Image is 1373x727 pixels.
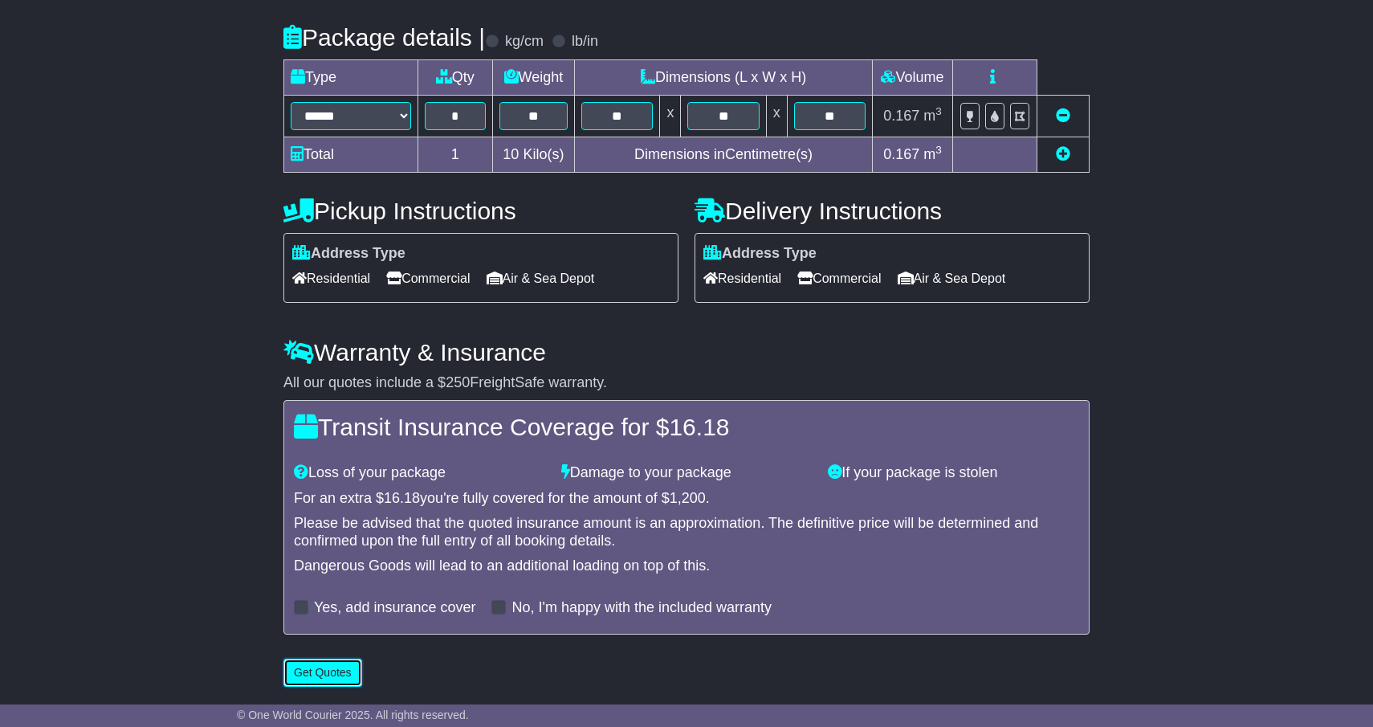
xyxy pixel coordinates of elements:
[575,137,873,172] td: Dimensions in Centimetre(s)
[294,490,1079,508] div: For an extra $ you're fully covered for the amount of $ .
[492,137,575,172] td: Kilo(s)
[314,599,475,617] label: Yes, add insurance cover
[935,105,942,117] sup: 3
[883,146,919,162] span: 0.167
[384,490,420,506] span: 16.18
[575,59,873,95] td: Dimensions (L x W x H)
[703,266,781,291] span: Residential
[283,374,1090,392] div: All our quotes include a $ FreightSafe warranty.
[935,144,942,156] sup: 3
[872,59,952,95] td: Volume
[237,709,469,721] span: © One World Courier 2025. All rights reserved.
[669,414,729,440] span: 16.18
[670,490,706,506] span: 1,200
[553,464,821,482] div: Damage to your package
[1056,108,1070,124] a: Remove this item
[923,108,942,124] span: m
[703,245,817,263] label: Address Type
[695,198,1090,224] h4: Delivery Instructions
[511,599,772,617] label: No, I'm happy with the included warranty
[294,558,1079,575] div: Dangerous Goods will lead to an additional loading on top of this.
[418,59,493,95] td: Qty
[294,515,1079,549] div: Please be advised that the quoted insurance amount is an approximation. The definitive price will...
[292,245,405,263] label: Address Type
[418,137,493,172] td: 1
[446,374,470,390] span: 250
[505,33,544,51] label: kg/cm
[286,464,553,482] div: Loss of your package
[283,24,485,51] h4: Package details |
[503,146,519,162] span: 10
[284,137,418,172] td: Total
[820,464,1087,482] div: If your package is stolen
[492,59,575,95] td: Weight
[283,198,678,224] h4: Pickup Instructions
[284,59,418,95] td: Type
[572,33,598,51] label: lb/in
[923,146,942,162] span: m
[883,108,919,124] span: 0.167
[898,266,1006,291] span: Air & Sea Depot
[1056,146,1070,162] a: Add new item
[766,95,787,137] td: x
[386,266,470,291] span: Commercial
[283,339,1090,366] h4: Warranty & Insurance
[660,95,681,137] td: x
[283,659,362,687] button: Get Quotes
[797,266,881,291] span: Commercial
[294,414,1079,440] h4: Transit Insurance Coverage for $
[487,266,595,291] span: Air & Sea Depot
[292,266,370,291] span: Residential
